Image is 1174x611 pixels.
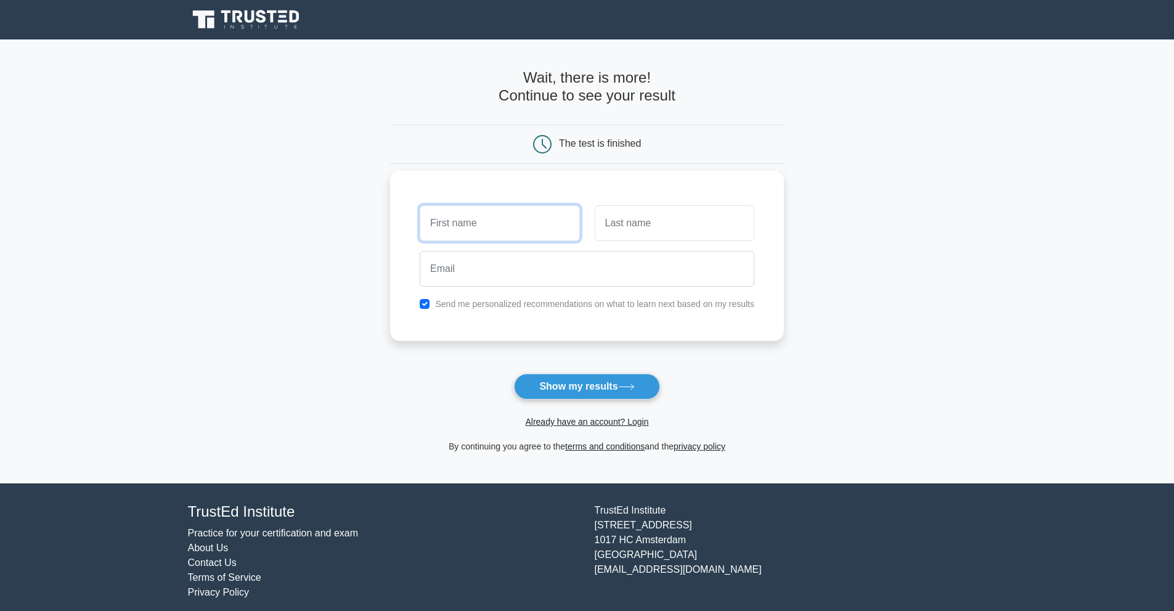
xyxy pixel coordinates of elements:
[188,543,229,553] a: About Us
[565,441,645,451] a: terms and conditions
[559,138,641,149] div: The test is finished
[188,587,250,597] a: Privacy Policy
[595,205,754,241] input: Last name
[188,528,359,538] a: Practice for your certification and exam
[525,417,648,427] a: Already have an account? Login
[420,251,754,287] input: Email
[188,572,261,583] a: Terms of Service
[435,299,754,309] label: Send me personalized recommendations on what to learn next based on my results
[420,205,579,241] input: First name
[188,557,237,568] a: Contact Us
[390,69,784,105] h4: Wait, there is more! Continue to see your result
[514,374,659,400] button: Show my results
[188,503,580,521] h4: TrustEd Institute
[587,503,994,600] div: TrustEd Institute [STREET_ADDRESS] 1017 HC Amsterdam [GEOGRAPHIC_DATA] [EMAIL_ADDRESS][DOMAIN_NAME]
[674,441,725,451] a: privacy policy
[383,439,791,454] div: By continuing you agree to the and the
